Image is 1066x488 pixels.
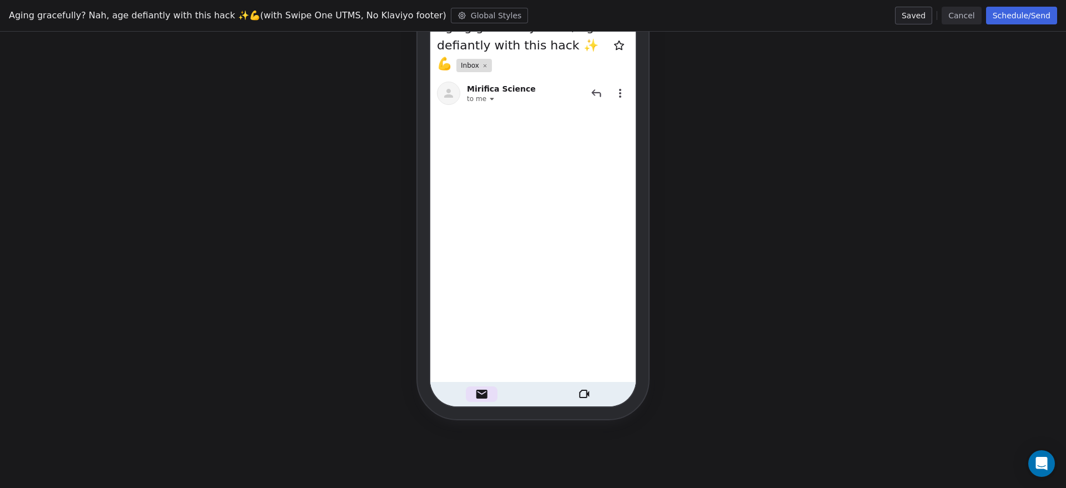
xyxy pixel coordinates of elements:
[467,94,486,103] span: to me
[461,61,479,70] span: Inbox
[942,7,981,24] button: Cancel
[467,83,536,94] span: Mirifica Science
[9,9,446,22] span: Aging gracefully? Nah, age defiantly with this hack ✨💪(with Swipe One UTMS, No Klaviyo footer)
[430,109,636,388] iframe: HTML Preview
[986,7,1057,24] button: Schedule/Send
[451,8,529,23] button: Global Styles
[1028,450,1055,477] div: Open Intercom Messenger
[437,20,602,71] span: Aging gracefully? Nah, age defiantly with this hack ✨💪
[895,7,932,24] button: Saved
